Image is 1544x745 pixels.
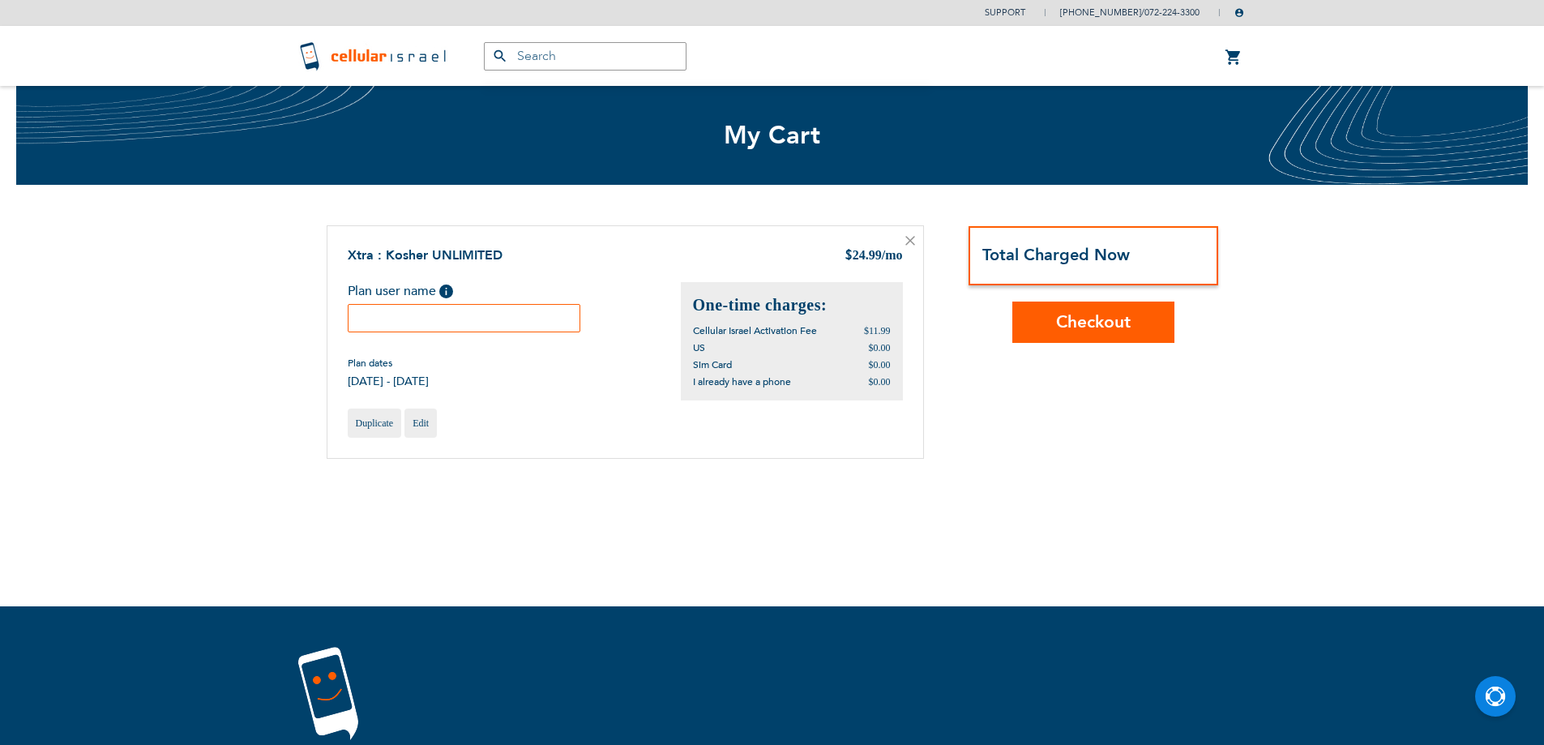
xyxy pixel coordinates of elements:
[864,325,891,336] span: $11.99
[985,6,1025,19] a: Support
[724,118,821,152] span: My Cart
[439,285,453,298] span: Help
[356,417,394,429] span: Duplicate
[404,409,437,438] a: Edit
[413,417,429,429] span: Edit
[693,375,791,388] span: I already have a phone
[1056,310,1131,334] span: Checkout
[869,342,891,353] span: $0.00
[845,247,853,266] span: $
[348,357,429,370] span: Plan dates
[298,40,451,72] img: Cellular Israel Logo
[869,359,891,370] span: $0.00
[693,294,891,316] h2: One-time charges:
[348,246,503,264] a: Xtra : Kosher UNLIMITED
[869,376,891,387] span: $0.00
[1012,302,1174,343] button: Checkout
[484,42,686,71] input: Search
[693,324,817,337] span: Cellular Israel Activation Fee
[1060,6,1141,19] a: [PHONE_NUMBER]
[982,244,1130,266] strong: Total Charged Now
[693,341,705,354] span: US
[882,248,903,262] span: /mo
[1144,6,1200,19] a: 072-224-3300
[1044,1,1200,24] li: /
[845,246,903,266] div: 24.99
[348,374,429,389] span: [DATE] - [DATE]
[348,282,436,300] span: Plan user name
[693,358,732,371] span: Sim Card
[348,409,402,438] a: Duplicate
